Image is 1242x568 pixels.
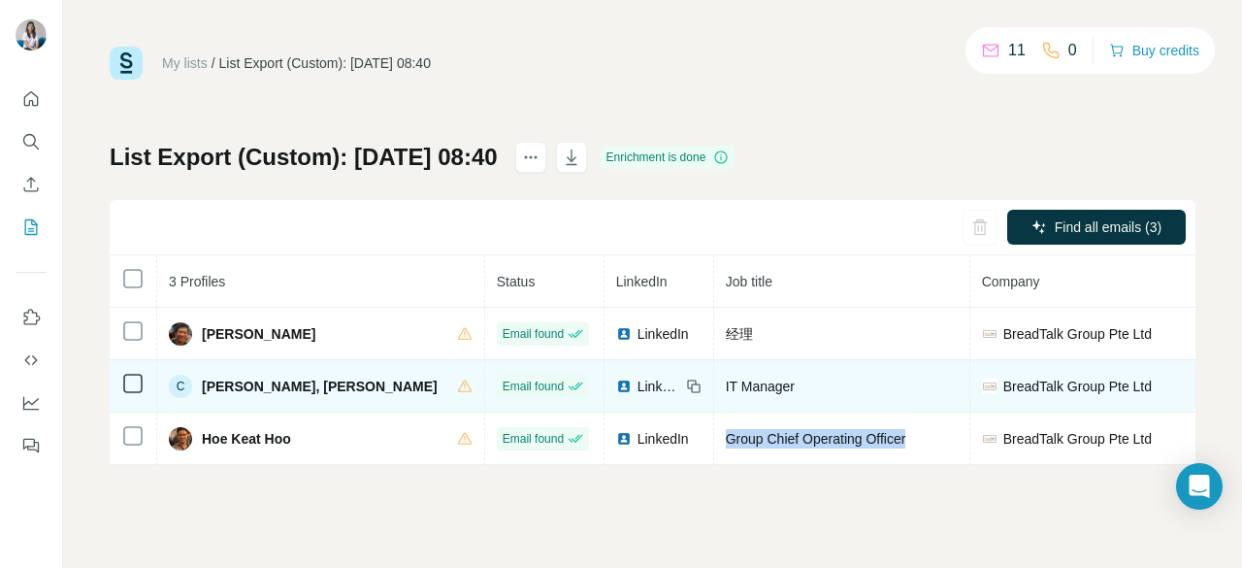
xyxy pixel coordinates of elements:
img: Surfe Logo [110,47,143,80]
img: company-logo [982,431,997,447]
li: / [212,53,215,73]
button: Use Surfe API [16,343,47,378]
img: Avatar [16,19,47,50]
span: Group Chief Operating Officer [726,431,906,447]
button: Feedback [16,428,47,463]
span: BreadTalk Group Pte Ltd [1003,324,1152,344]
img: LinkedIn logo [616,326,632,342]
div: Open Intercom Messenger [1176,463,1223,510]
div: C [169,375,192,398]
img: LinkedIn logo [616,431,632,447]
button: Buy credits [1109,37,1199,64]
p: 0 [1068,39,1077,62]
button: Quick start [16,82,47,117]
a: My lists [162,55,208,71]
span: [PERSON_NAME] [202,324,315,344]
span: LinkedIn [637,324,689,344]
div: List Export (Custom): [DATE] 08:40 [219,53,431,73]
span: BreadTalk Group Pte Ltd [1003,377,1152,396]
button: My lists [16,210,47,245]
span: BreadTalk Group Pte Ltd [1003,429,1152,449]
h1: List Export (Custom): [DATE] 08:40 [110,142,498,173]
span: Company [982,274,1040,289]
div: Enrichment is done [601,146,735,169]
span: Job title [726,274,772,289]
span: Email found [503,325,564,343]
span: LinkedIn [637,429,689,449]
button: Use Surfe on LinkedIn [16,300,47,335]
span: IT Manager [726,379,795,394]
img: LinkedIn logo [616,379,632,394]
span: LinkedIn [616,274,668,289]
button: Find all emails (3) [1007,210,1186,245]
span: [PERSON_NAME], [PERSON_NAME] [202,377,438,396]
button: actions [515,142,546,173]
span: Email found [503,430,564,448]
span: 经理 [726,326,753,342]
img: Avatar [169,322,192,346]
button: Search [16,124,47,159]
span: Hoe Keat Hoo [202,429,291,449]
span: LinkedIn [637,377,680,396]
span: 3 Profiles [169,274,225,289]
span: Find all emails (3) [1055,217,1161,237]
img: company-logo [982,379,997,394]
img: Avatar [169,427,192,451]
button: Enrich CSV [16,167,47,202]
span: Email found [503,378,564,395]
img: company-logo [982,326,997,342]
p: 11 [1008,39,1026,62]
button: Dashboard [16,385,47,420]
span: Status [497,274,536,289]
